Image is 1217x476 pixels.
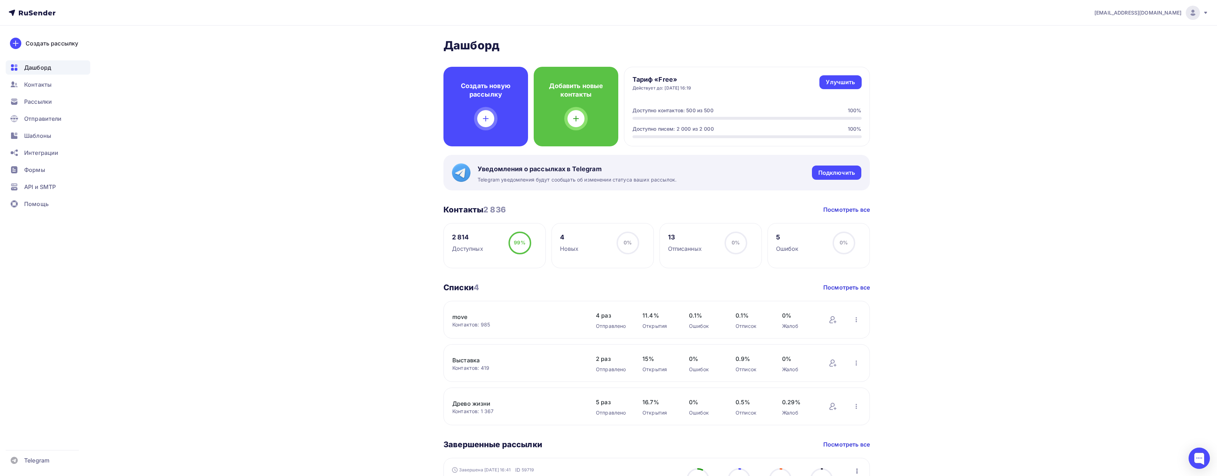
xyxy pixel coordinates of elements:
div: Жалоб [782,366,814,373]
div: 4 [560,233,579,242]
span: 2 836 [483,205,506,214]
div: Контактов: 985 [452,321,582,328]
div: Завершена [DATE] 16:41 [452,466,534,474]
span: Помощь [24,200,49,208]
div: Жалоб [782,409,814,416]
div: Ошибок [689,366,721,373]
div: Новых [560,244,579,253]
div: Доступно писем: 2 000 из 2 000 [632,125,714,132]
div: Доступно контактов: 500 из 500 [632,107,713,114]
div: 100% [848,125,862,132]
span: 0% [782,355,814,363]
span: ID [515,466,520,474]
div: Открытия [642,323,675,330]
h2: Дашборд [443,38,870,53]
a: Контакты [6,77,90,92]
span: 0% [689,398,721,406]
div: Создать рассылку [26,39,78,48]
a: Посмотреть все [823,283,870,292]
span: Telegram уведомления будут сообщать об изменении статуса ваших рассылок. [478,176,677,183]
h3: Завершенные рассылки [443,439,542,449]
h3: Контакты [443,205,506,215]
a: Шаблоны [6,129,90,143]
a: [EMAIL_ADDRESS][DOMAIN_NAME] [1094,6,1208,20]
div: Отправлено [596,323,628,330]
span: Telegram [24,456,49,465]
a: Посмотреть все [823,205,870,214]
span: Шаблоны [24,131,51,140]
div: Ошибок [689,323,721,330]
span: 4 раз [596,311,628,320]
a: Выставка [452,356,573,364]
div: Отписанных [668,244,702,253]
div: 2 814 [452,233,483,242]
span: 99% [514,239,525,245]
div: Ошибок [776,244,799,253]
span: Формы [24,166,45,174]
div: Жалоб [782,323,814,330]
span: 0.29% [782,398,814,406]
span: API и SMTP [24,183,56,191]
span: Рассылки [24,97,52,106]
span: 0.1% [736,311,768,320]
a: Отправители [6,112,90,126]
div: Контактов: 419 [452,364,582,372]
h4: Тариф «Free» [632,75,691,84]
div: 100% [848,107,862,114]
span: 0% [782,311,814,320]
div: Отписок [736,366,768,373]
span: 0% [732,239,740,245]
div: Отписок [736,323,768,330]
a: Рассылки [6,94,90,109]
div: 13 [668,233,702,242]
div: Улучшить [826,78,855,86]
span: 4 [474,283,479,292]
span: 59719 [522,466,534,474]
span: Контакты [24,80,52,89]
span: 15% [642,355,675,363]
div: Открытия [642,409,675,416]
span: Интеграции [24,148,58,157]
a: Формы [6,163,90,177]
span: 0.1% [689,311,721,320]
span: 5 раз [596,398,628,406]
span: Дашборд [24,63,51,72]
h4: Добавить новые контакты [545,82,607,99]
a: Посмотреть все [823,440,870,449]
h4: Создать новую рассылку [455,82,517,99]
span: 0% [624,239,632,245]
span: Уведомления о рассылках в Telegram [478,165,677,173]
span: 11.4% [642,311,675,320]
span: 0% [689,355,721,363]
div: Ошибок [689,409,721,416]
span: 0% [840,239,848,245]
span: Отправители [24,114,62,123]
div: Доступных [452,244,483,253]
div: Открытия [642,366,675,373]
a: move [452,313,573,321]
span: 2 раз [596,355,628,363]
div: 5 [776,233,799,242]
span: 0.5% [736,398,768,406]
span: 16.7% [642,398,675,406]
span: 0.9% [736,355,768,363]
div: Подключить [818,169,855,177]
div: Отправлено [596,366,628,373]
h3: Списки [443,282,479,292]
a: Дашборд [6,60,90,75]
span: [EMAIL_ADDRESS][DOMAIN_NAME] [1094,9,1181,16]
div: Действует до: [DATE] 16:19 [632,85,691,91]
a: Древо жизни [452,399,573,408]
div: Отписок [736,409,768,416]
div: Контактов: 1 367 [452,408,582,415]
div: Отправлено [596,409,628,416]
